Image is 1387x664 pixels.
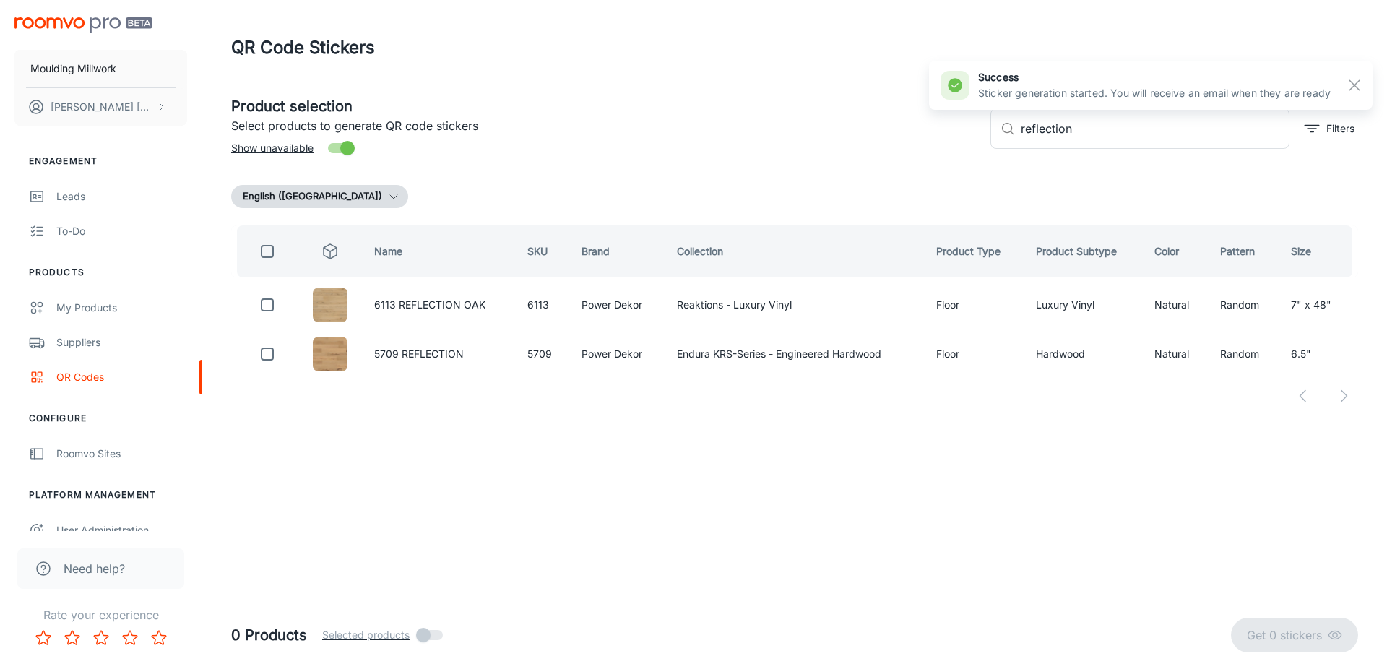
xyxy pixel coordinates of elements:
[231,35,375,61] h1: QR Code Stickers
[925,225,1024,277] th: Product Type
[1301,117,1358,140] button: filter
[665,332,925,376] td: Endura KRS-Series - Engineered Hardwood
[56,369,187,385] div: QR Codes
[516,283,570,327] td: 6113
[1143,225,1209,277] th: Color
[925,332,1024,376] td: Floor
[231,140,314,156] span: Show unavailable
[1209,225,1279,277] th: Pattern
[978,69,1331,85] h6: success
[665,225,925,277] th: Collection
[1021,108,1289,149] input: Search by SKU, brand, collection...
[30,61,116,77] p: Moulding Millwork
[56,223,187,239] div: To-do
[1024,225,1143,277] th: Product Subtype
[363,332,516,376] td: 5709 REFLECTION
[14,88,187,126] button: [PERSON_NAME] [PERSON_NAME]
[1143,332,1209,376] td: Natural
[570,225,665,277] th: Brand
[1024,332,1143,376] td: Hardwood
[363,225,516,277] th: Name
[925,283,1024,327] td: Floor
[1279,225,1358,277] th: Size
[1024,283,1143,327] td: Luxury Vinyl
[51,99,152,115] p: [PERSON_NAME] [PERSON_NAME]
[56,300,187,316] div: My Products
[570,283,665,327] td: Power Dekor
[14,17,152,33] img: Roomvo PRO Beta
[516,332,570,376] td: 5709
[56,446,187,462] div: Roomvo Sites
[56,189,187,204] div: Leads
[231,185,408,208] button: English ([GEOGRAPHIC_DATA])
[1279,283,1358,327] td: 7" x 48"
[570,332,665,376] td: Power Dekor
[56,335,187,350] div: Suppliers
[1209,283,1279,327] td: Random
[1143,283,1209,327] td: Natural
[665,283,925,327] td: Reaktions - Luxury Vinyl
[231,95,979,117] h5: Product selection
[978,85,1331,101] p: Sticker generation started. You will receive an email when they are ready
[516,225,570,277] th: SKU
[363,283,516,327] td: 6113 REFLECTION OAK
[1209,332,1279,376] td: Random
[231,117,979,134] p: Select products to generate QR code stickers
[1279,332,1358,376] td: 6.5"
[1326,121,1354,137] p: Filters
[14,50,187,87] button: Moulding Millwork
